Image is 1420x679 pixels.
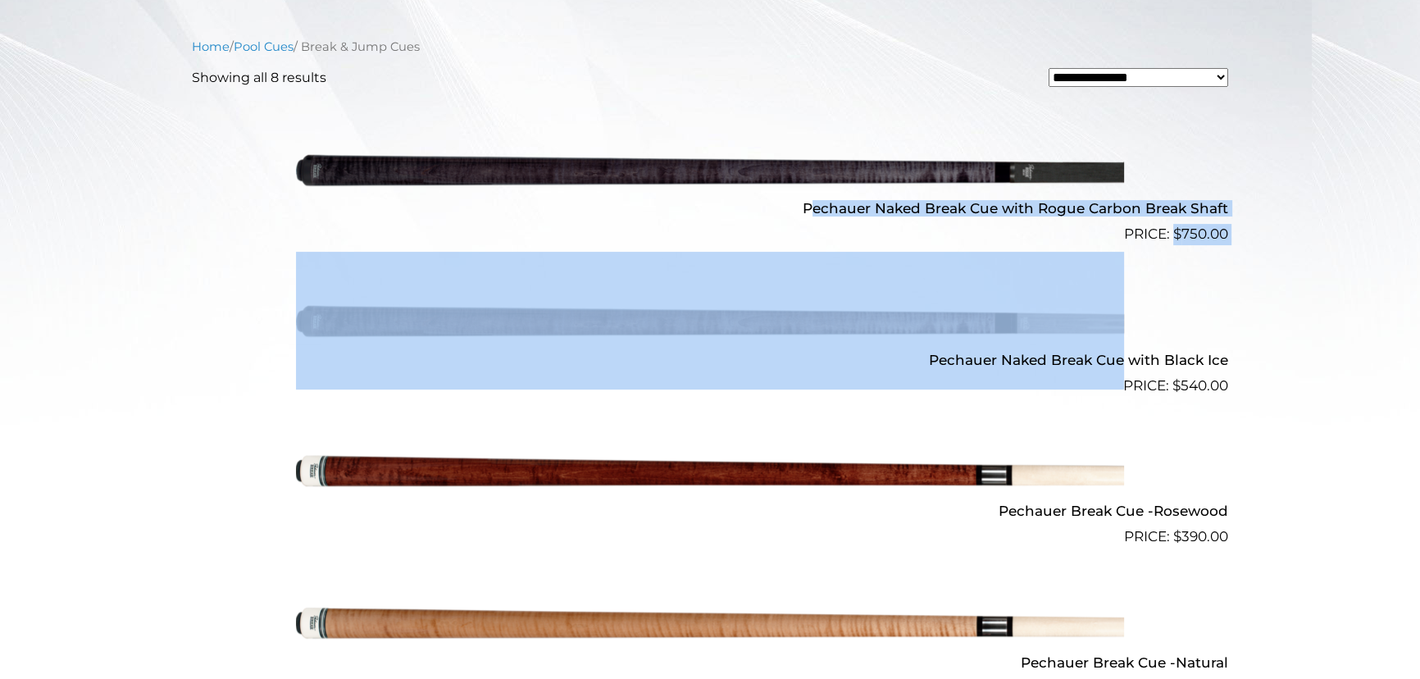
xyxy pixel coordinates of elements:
h2: Pechauer Naked Break Cue with Rogue Carbon Break Shaft [192,194,1228,224]
img: Pechauer Break Cue -Rosewood [296,403,1124,541]
a: Pool Cues [234,39,294,54]
span: $ [1173,226,1181,242]
bdi: 390.00 [1173,528,1228,545]
a: Home [192,39,230,54]
span: $ [1173,528,1181,545]
bdi: 540.00 [1172,377,1228,394]
select: Shop order [1049,68,1228,87]
h2: Pechauer Break Cue -Rosewood [192,496,1228,526]
nav: Breadcrumb [192,38,1228,56]
a: Pechauer Naked Break Cue with Black Ice $540.00 [192,252,1228,396]
span: $ [1172,377,1181,394]
a: Pechauer Break Cue -Rosewood $390.00 [192,403,1228,548]
h2: Pechauer Break Cue -Natural [192,647,1228,677]
p: Showing all 8 results [192,68,326,88]
a: Pechauer Naked Break Cue with Rogue Carbon Break Shaft $750.00 [192,101,1228,245]
h2: Pechauer Naked Break Cue with Black Ice [192,344,1228,375]
img: Pechauer Naked Break Cue with Black Ice [296,252,1124,390]
bdi: 750.00 [1173,226,1228,242]
img: Pechauer Naked Break Cue with Rogue Carbon Break Shaft [296,101,1124,239]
